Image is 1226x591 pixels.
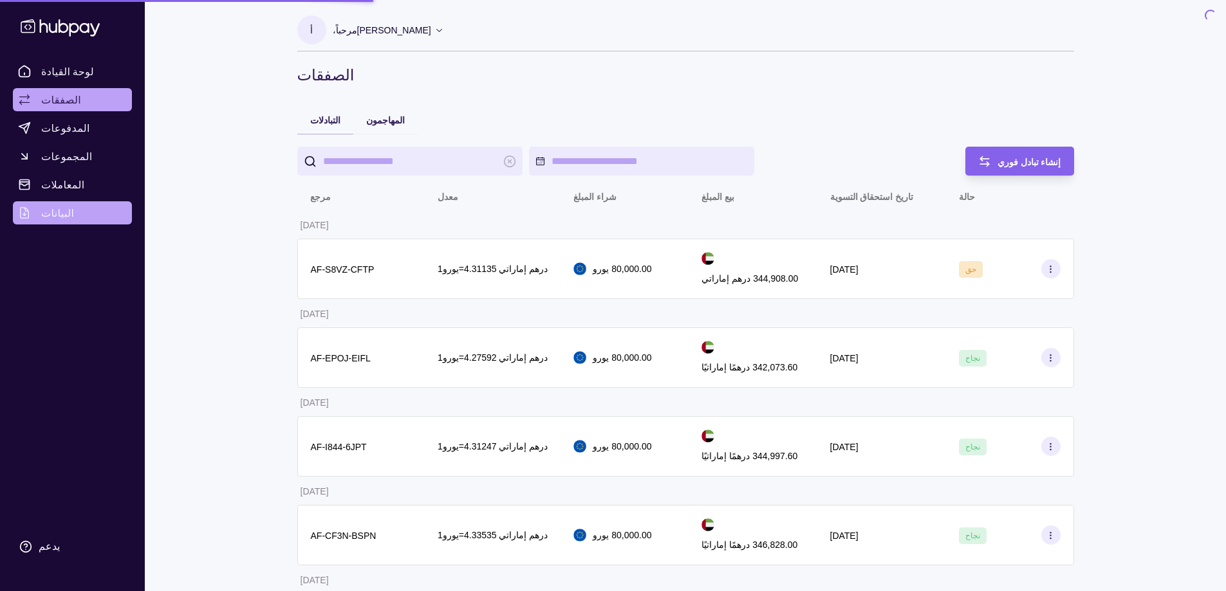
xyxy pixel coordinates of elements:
font: شراء المبلغ [573,192,617,202]
button: إنشاء تبادل فوري [965,147,1074,176]
font: = [459,264,464,274]
font: بيع المبلغ [701,192,734,202]
font: 1 [438,264,443,274]
font: [DATE] [301,575,329,585]
font: الصفقات [41,93,81,106]
font: [PERSON_NAME] [357,25,431,35]
font: AF-I844-6JPT [311,442,367,452]
font: [DATE] [301,397,329,408]
font: البيانات [41,206,74,219]
font: المدفوعات [41,122,90,134]
font: 1 [438,441,443,451]
font: تاريخ استحقاق التسوية [830,192,914,202]
img: ae [701,430,714,442]
font: [DATE] [830,353,859,363]
font: = [459,441,464,451]
font: درهم إماراتي [499,530,548,540]
img: الاتحاد الأوروبي [573,529,586,541]
font: يورو [443,352,459,363]
font: [DATE] [830,264,859,275]
font: يورو [443,264,459,274]
font: = [459,352,464,363]
font: 342,073.60 درهمًا إماراتيًا [701,362,797,372]
img: الاتحاد الأوروبي [573,262,586,275]
font: [DATE] [301,309,329,319]
img: ae [701,518,714,531]
img: ae [701,252,714,265]
font: AF-EPOJ-EIFL [311,353,371,363]
font: 4.31247 [464,441,497,451]
font: درهم إماراتي [499,264,548,274]
a: يدعم [13,533,132,560]
font: أ [310,25,313,35]
font: يدعم [39,541,60,552]
font: نجاح [965,354,980,363]
img: الاتحاد الأوروبي [573,351,586,364]
font: مرحباً، [333,25,357,35]
font: معدل [438,192,458,202]
font: AF-S8VZ-CFTP [311,264,375,275]
font: 80,000.00 يورو [593,441,651,451]
font: المهاجمون [366,115,405,125]
font: 80,000.00 يورو [593,352,651,363]
font: المجموعات [41,150,93,163]
font: 4.27592 [464,352,497,363]
a: المدفوعات [13,116,132,140]
font: [DATE] [830,531,859,541]
font: [DATE] [830,442,859,452]
font: 1 [438,530,443,540]
font: لوحة القيادة [41,65,94,78]
font: يورو [443,441,459,451]
font: [DATE] [301,220,329,230]
a: المعاملات [13,173,132,196]
font: نجاح [965,442,980,451]
font: درهم إماراتي [499,352,548,363]
font: مرجع [310,192,331,202]
font: يورو [443,530,459,540]
font: درهم إماراتي [499,441,548,451]
font: AF-CF3N-BSPN [311,531,376,541]
font: 1 [438,352,443,363]
font: [DATE] [301,486,329,496]
font: 344,997.60 درهمًا إماراتيًا [701,451,797,461]
font: المعاملات [41,178,85,191]
img: الاتحاد الأوروبي [573,440,586,453]
a: لوحة القيادة [13,60,132,83]
a: الصفقات [13,88,132,111]
font: نجاح [965,531,980,540]
font: حق [965,265,976,274]
font: 346,828.00 درهمًا إماراتيًا [701,540,797,550]
font: حالة [959,192,975,202]
font: = [459,530,464,540]
font: الصفقات [297,65,355,84]
input: يبحث [323,147,497,176]
font: 344,908.00 درهم إماراتي [701,273,798,284]
img: ae [701,341,714,354]
font: 80,000.00 يورو [593,264,651,274]
font: 4.33535 [464,530,497,540]
font: إنشاء تبادل فوري [998,157,1061,167]
a: المجموعات [13,145,132,168]
font: التبادلات [310,115,340,125]
font: 4.31135 [464,264,497,274]
font: 80,000.00 يورو [593,530,651,540]
a: البيانات [13,201,132,224]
